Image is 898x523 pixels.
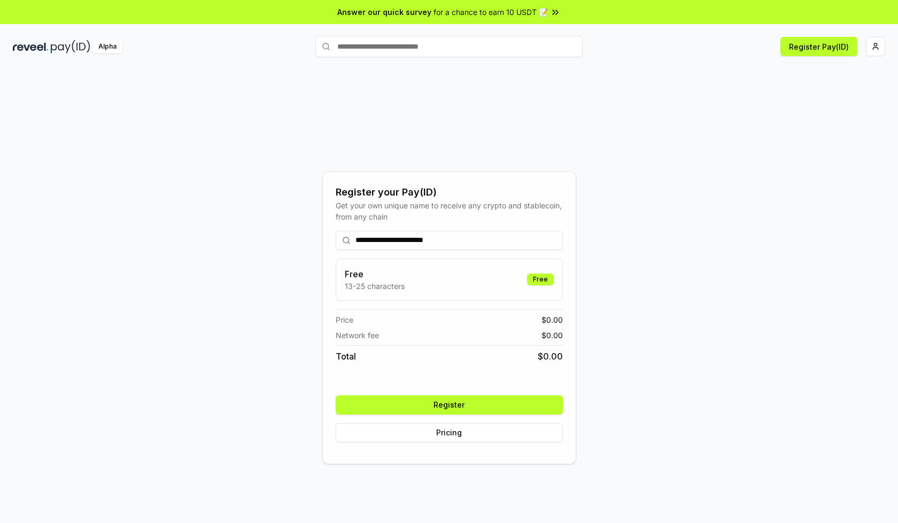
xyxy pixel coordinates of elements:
button: Register Pay(ID) [780,37,857,56]
span: Total [336,350,356,363]
h3: Free [345,268,405,280]
p: 13-25 characters [345,280,405,292]
div: Alpha [92,40,122,53]
img: pay_id [51,40,90,53]
button: Register [336,395,563,415]
button: Pricing [336,423,563,442]
div: Register your Pay(ID) [336,185,563,200]
div: Get your own unique name to receive any crypto and stablecoin, from any chain [336,200,563,222]
div: Free [527,274,554,285]
span: $ 0.00 [541,314,563,325]
span: Network fee [336,330,379,341]
span: $ 0.00 [538,350,563,363]
img: reveel_dark [13,40,49,53]
span: for a chance to earn 10 USDT 📝 [433,6,548,18]
span: Price [336,314,353,325]
span: Answer our quick survey [337,6,431,18]
span: $ 0.00 [541,330,563,341]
